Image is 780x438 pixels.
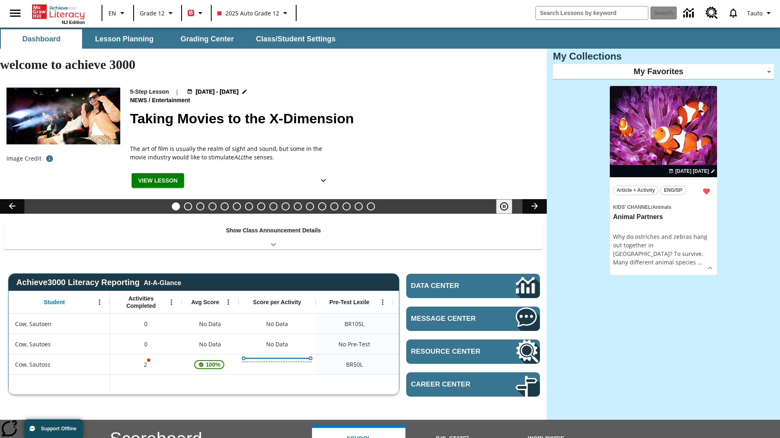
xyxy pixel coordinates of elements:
span: Career Center [411,380,491,389]
span: 0 [144,320,147,328]
a: Notifications [723,2,744,24]
button: Open side menu [3,1,27,25]
span: Cow, Sautoen [15,320,52,328]
button: Open Menu [93,296,106,308]
span: [DATE] [DATE] [675,167,709,175]
button: Class: 2025 Auto Grade 12, Select your class [214,6,293,20]
a: Data Center [678,2,701,24]
div: No Data, Cow, Sautoes [182,334,238,354]
button: Lesson Planning [84,29,165,49]
button: Language: EN, Select a language [105,6,131,20]
a: Data Center [406,274,540,298]
button: Lesson carousel, Next [522,199,547,214]
span: … [698,258,702,266]
span: Cow, Sautoss [15,360,50,369]
div: No Data, Cow, Sautoes [262,336,292,352]
div: 2, One or more Activity scores may be invalid., Cow, Sautoss [110,354,182,374]
span: Article + Activity [617,186,655,195]
span: No Data [195,316,225,332]
button: Class/Student Settings [249,29,342,49]
span: / [149,97,150,103]
p: Show Class Announcement Details [226,226,321,235]
button: Grade: Grade 12, Select a grade [136,6,179,20]
div: Why do ostriches and zebras hang out together in [GEOGRAPHIC_DATA]? To survive. Many different an... [613,232,714,266]
button: Profile/Settings [744,6,777,20]
div: , 100%, This student's Average First Try Score 100% is above 75%, Cow, Sautoss [182,354,238,374]
div: My Favorites [553,64,774,79]
h2: Taking Movies to the X-Dimension [130,108,537,129]
span: 2025 Auto Grade 12 [217,9,279,17]
span: Resource Center [411,348,491,356]
span: No Data [195,336,225,352]
p: Image Credit [6,155,41,163]
span: Activities Completed [114,295,168,309]
div: 0, Cow, Sautoes [110,334,182,354]
button: ENG/SP [660,186,686,195]
a: Message Center [406,307,540,331]
span: Topic: Kids' Channel/Animals [613,202,714,211]
span: Score per Activity [253,298,301,306]
button: Article + Activity [613,186,659,195]
button: Slide 17 The Constitution's Balancing Act [367,202,375,210]
span: 0 [144,340,147,348]
button: Slide 3 Animal Partners [196,202,204,210]
span: Achieve3000 Literacy Reporting [16,278,181,287]
button: Photo credit: Photo by The Asahi Shimbun via Getty Images [41,151,58,166]
button: Support Offline [24,419,83,438]
div: lesson details [610,86,717,275]
span: Message Center [411,315,491,323]
input: search field [536,6,648,19]
button: View Lesson [132,173,184,188]
p: 2 [143,360,149,369]
button: Open Menu [165,296,178,308]
button: Open Menu [222,296,234,308]
h3: Animal Partners [613,213,714,221]
span: No Pre-Test, Cow, Sautoes [338,340,370,348]
span: Beginning reader 50 Lexile, Cow, Sautoss [346,360,363,369]
span: Kids' Channel [613,204,651,210]
button: Slide 5 Private! Keep Out! [221,202,229,210]
div: 0, Cow, Sautoen [110,313,182,334]
button: Aug 18 - Aug 24 Choose Dates [185,88,249,96]
span: Pre-Test Lexile [329,298,370,306]
span: Cow, Sautoes [15,340,51,348]
div: Beginning reader 105 Lexile, ER, Based on the Lexile Reading measure, student is an Emerging Read... [393,313,470,334]
span: Grade 12 [140,9,165,17]
button: Slide 4 Cars of the Future? [208,202,217,210]
span: Entertainment [152,96,192,105]
button: Pause [496,199,512,214]
button: Jul 07 - Jun 30 Choose Dates [667,167,717,175]
div: At-A-Glance [144,278,181,287]
div: Show Class Announcement Details [4,221,543,249]
span: Avg Score [191,298,219,306]
button: Open Menu [377,296,389,308]
span: NJ Edition [62,20,85,25]
p: The art of film is usually the realm of sight and sound, but some in the movie industry would lik... [130,144,333,161]
p: 5-Step Lesson [130,88,169,96]
span: ENG/SP [664,186,682,195]
button: Slide 14 Between Two Worlds [330,202,338,210]
button: Grading Center [167,29,248,49]
button: Slide 9 Fashion Forward in Ancient Rome [269,202,277,210]
button: Slide 1 Taking Movies to the X-Dimension [172,202,180,210]
span: Student [44,298,65,306]
button: Slide 16 Point of View [355,202,363,210]
em: ALL [234,153,243,161]
button: Slide 13 Career Lesson [318,202,326,210]
button: Dashboard [1,29,82,49]
button: Slide 8 Attack of the Terrifying Tomatoes [257,202,265,210]
div: No Data, Cow, Sautoen [262,316,292,332]
span: Beginning reader 105 Lexile, Cow, Sautoen [344,320,364,328]
span: [DATE] - [DATE] [196,88,238,96]
a: Career Center [406,372,540,397]
div: No Data, Cow, Sautoes [393,334,470,354]
button: Boost Class color is red. Change class color [184,6,208,20]
button: Slide 11 Mixed Practice: Citing Evidence [294,202,302,210]
a: Resource Center, Will open in new tab [701,2,723,24]
div: Pause [496,199,520,214]
button: Show Details [704,262,716,274]
div: Beginning reader 50 Lexile, ER, Based on the Lexile Reading measure, student is an Emerging Reade... [393,354,470,374]
div: Home [32,3,85,25]
button: Slide 6 The Last Homesteaders [233,202,241,210]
